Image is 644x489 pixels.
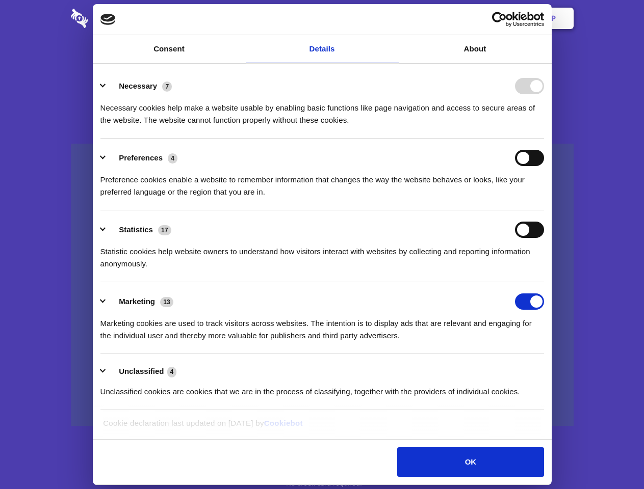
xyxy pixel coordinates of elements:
div: Necessary cookies help make a website usable by enabling basic functions like page navigation and... [100,94,544,126]
label: Marketing [119,297,155,306]
button: Statistics (17) [100,222,178,238]
span: 13 [160,297,173,307]
label: Preferences [119,153,163,162]
span: 17 [158,225,171,235]
a: About [399,35,552,63]
a: Contact [414,3,460,34]
h4: Auto-redaction of sensitive data, encrypted data sharing and self-destructing private chats. Shar... [71,93,574,126]
a: Pricing [299,3,344,34]
div: Statistic cookies help website owners to understand how visitors interact with websites by collec... [100,238,544,270]
a: Usercentrics Cookiebot - opens in a new window [455,12,544,27]
div: Cookie declaration last updated on [DATE] by [95,417,549,437]
a: Cookiebot [264,419,303,427]
div: Marketing cookies are used to track visitors across websites. The intention is to display ads tha... [100,310,544,342]
span: 4 [168,153,177,164]
button: Preferences (4) [100,150,184,166]
button: Unclassified (4) [100,365,183,378]
div: Preference cookies enable a website to remember information that changes the way the website beha... [100,166,544,198]
span: 7 [162,81,172,92]
span: 4 [167,367,177,377]
a: Wistia video thumbnail [71,144,574,426]
img: logo-wordmark-white-trans-d4663122ce5f474addd5e946df7df03e33cb6a1c49d2221995e7729f52c070b2.svg [71,9,158,28]
button: Marketing (13) [100,293,180,310]
a: Details [246,35,399,63]
label: Necessary [119,81,157,90]
div: Unclassified cookies are cookies that we are in the process of classifying, together with the pro... [100,378,544,398]
h1: Eliminate Slack Data Loss. [71,46,574,83]
button: OK [397,447,544,477]
a: Consent [93,35,246,63]
label: Statistics [119,225,153,234]
button: Necessary (7) [100,78,178,94]
a: Login [462,3,507,34]
img: logo [100,14,116,25]
iframe: Drift Widget Chat Controller [593,438,632,477]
